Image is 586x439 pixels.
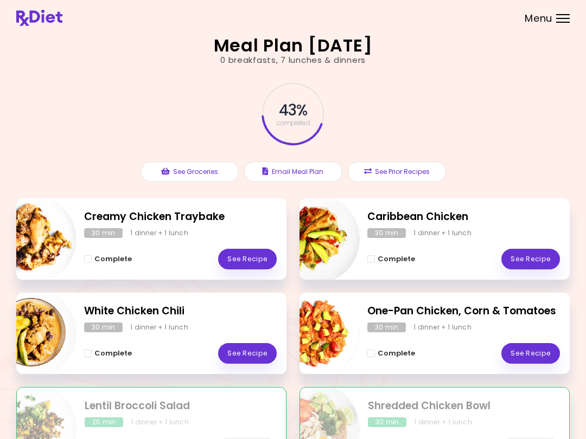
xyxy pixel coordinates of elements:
div: 30 min [367,322,406,332]
div: 1 dinner + 1 lunch [413,228,472,238]
h2: Creamy Chicken Traybake [84,209,277,225]
div: 1 dinner + 1 lunch [413,322,472,332]
h2: Lentil Broccoli Salad [85,398,276,414]
h2: Shredded Chicken Bowl [368,398,559,414]
a: See Recipe - Caribbean Chicken [501,249,560,269]
span: Menu [525,14,552,23]
span: 43 % [279,101,307,120]
button: See Prior Recipes [348,162,446,182]
button: See Groceries [141,162,239,182]
span: Complete [378,349,415,358]
img: RxDiet [16,10,62,26]
div: 25 min [85,417,123,427]
div: 30 min [84,322,123,332]
span: Complete [94,349,132,358]
div: 30 min [367,228,406,238]
div: 1 dinner + 1 lunch [130,322,188,332]
div: 30 min [84,228,123,238]
h2: Caribbean Chicken [367,209,560,225]
button: Email Meal Plan [244,162,342,182]
div: 1 dinner + 1 lunch [130,228,188,238]
span: Complete [94,255,132,263]
h2: One-Pan Chicken, Corn & Tomatoes [367,304,560,319]
span: completed [276,120,310,126]
h2: White Chicken Chili [84,304,277,319]
button: Complete - One-Pan Chicken, Corn & Tomatoes [367,347,415,360]
a: See Recipe - White Chicken Chili [218,343,277,364]
div: 1 dinner + 1 lunch [131,417,189,427]
div: 30 min [368,417,406,427]
img: Info - One-Pan Chicken, Corn & Tomatoes [270,288,360,378]
div: 0 breakfasts , 7 lunches & dinners [220,54,366,67]
a: See Recipe - Creamy Chicken Traybake [218,249,277,269]
button: Complete - White Chicken Chili [84,347,132,360]
button: Complete - Caribbean Chicken [367,253,415,266]
a: See Recipe - One-Pan Chicken, Corn & Tomatoes [501,343,560,364]
h2: Meal Plan [DATE] [214,37,373,54]
img: Info - Caribbean Chicken [270,194,360,284]
span: Complete [378,255,415,263]
button: Complete - Creamy Chicken Traybake [84,253,132,266]
div: 1 dinner + 1 lunch [414,417,472,427]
